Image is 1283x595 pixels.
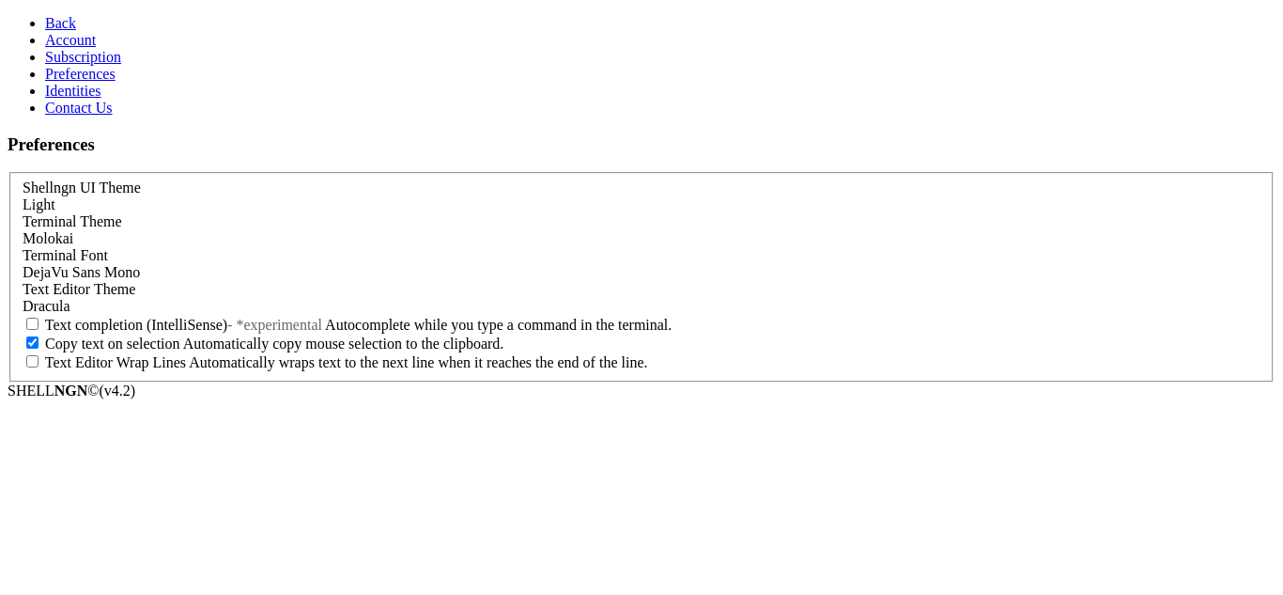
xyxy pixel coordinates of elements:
[227,317,322,333] span: - *experimental
[100,383,136,399] span: 4.2.0
[8,134,1275,155] h3: Preferences
[45,317,227,333] span: Text completion (IntelliSense)
[23,196,1260,213] div: Light
[45,32,96,48] a: Account
[23,264,1260,281] div: DejaVu Sans Mono
[45,49,121,65] a: Subscription
[26,318,39,330] input: Text completion (IntelliSense)- *experimental Autocomplete while you type a command in the terminal.
[45,336,180,352] span: Copy text on selection
[23,180,141,196] label: Shellngn UI Theme
[23,298,1260,315] div: Dracula
[23,230,73,246] span: Molokai
[26,337,39,349] input: Copy text on selection Automatically copy mouse selection to the clipboard.
[26,355,39,368] input: Text Editor Wrap Lines Automatically wraps text to the next line when it reaches the end of the l...
[325,317,672,333] span: Autocomplete while you type a command in the terminal.
[23,281,135,297] label: Text Editor Theme
[45,100,113,116] a: Contact Us
[23,264,140,280] span: DejaVu Sans Mono
[45,15,76,31] a: Back
[45,354,186,370] span: Text Editor Wrap Lines
[23,196,55,212] span: Light
[183,336,504,352] span: Automatically copy mouse selection to the clipboard.
[23,247,108,263] label: Terminal Font
[8,383,135,399] span: SHELL ©
[45,83,101,99] a: Identities
[54,383,88,399] b: NGN
[23,213,122,229] label: Terminal Theme
[23,298,70,314] span: Dracula
[45,66,116,82] a: Preferences
[189,354,647,370] span: Automatically wraps text to the next line when it reaches the end of the line.
[23,230,1260,247] div: Molokai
